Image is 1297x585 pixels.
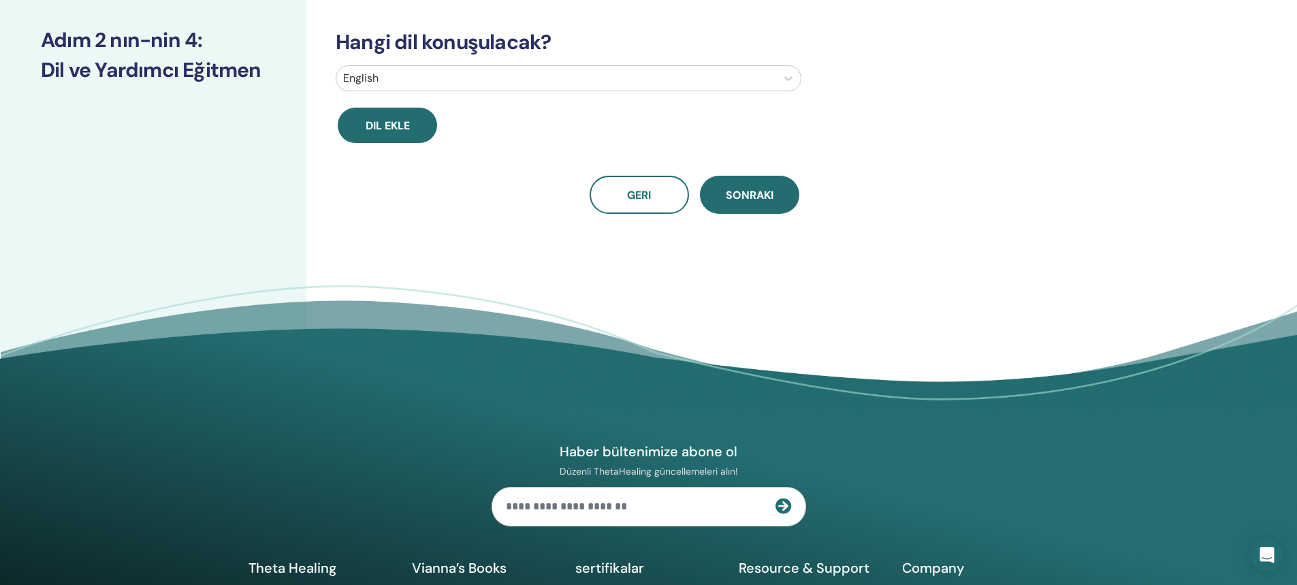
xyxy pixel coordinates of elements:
span: Geri [627,188,651,202]
div: Open Intercom Messenger [1251,539,1283,571]
button: Dil ekle [338,108,437,143]
button: Sonraki [700,176,799,214]
h5: Vianna’s Books [412,559,559,577]
h3: Dil ve Yardımcı Eğitmen [41,58,266,82]
h5: sertifikalar [575,559,722,577]
button: Geri [590,176,689,214]
h3: Hangi dil konuşulacak? [327,30,1061,54]
h5: Resource & Support [739,559,886,577]
span: Dil ekle [366,118,410,133]
h4: Haber bültenimize abone ol [492,443,806,460]
h3: Adım 2 nın-nin 4 : [41,28,266,52]
h5: Theta Healing [249,559,396,577]
p: Düzenli ThetaHealing güncellemeleri alın! [492,465,806,477]
h5: Company [902,559,1049,577]
span: Sonraki [726,188,773,202]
